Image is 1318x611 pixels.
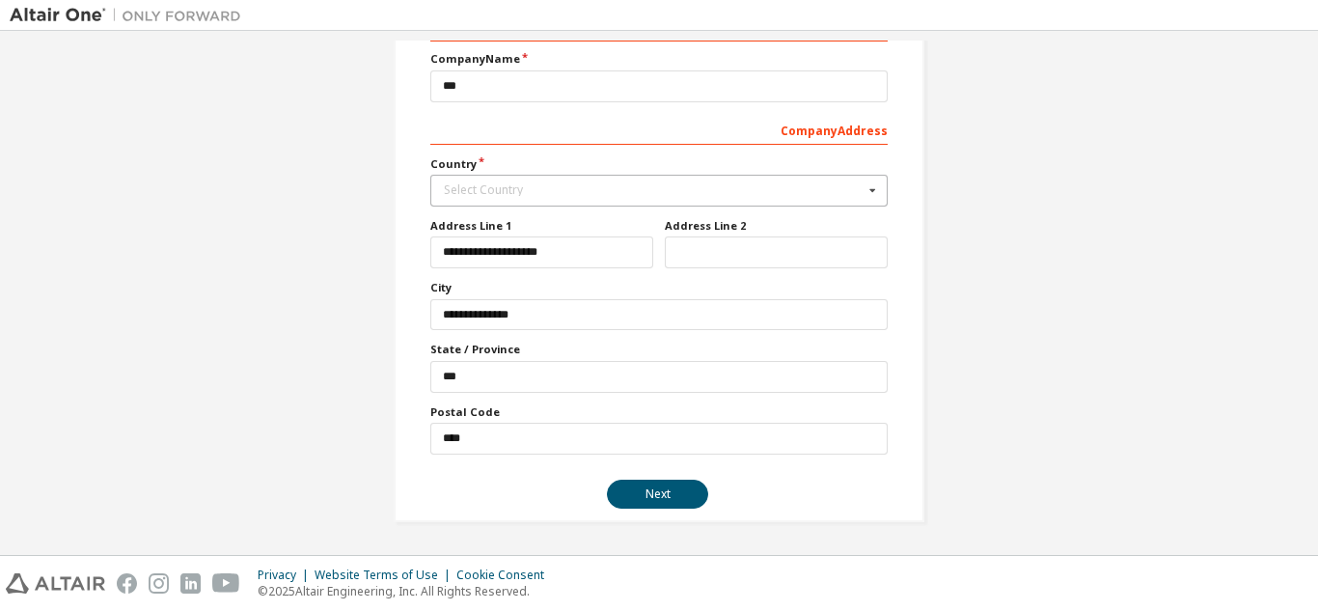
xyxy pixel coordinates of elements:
[6,573,105,594] img: altair_logo.svg
[10,6,251,25] img: Altair One
[430,280,888,295] label: City
[258,583,556,599] p: © 2025 Altair Engineering, Inc. All Rights Reserved.
[444,184,864,196] div: Select Country
[180,573,201,594] img: linkedin.svg
[430,404,888,420] label: Postal Code
[430,114,888,145] div: Company Address
[117,573,137,594] img: facebook.svg
[665,218,888,234] label: Address Line 2
[430,218,653,234] label: Address Line 1
[258,568,315,583] div: Privacy
[430,156,888,172] label: Country
[315,568,456,583] div: Website Terms of Use
[607,480,708,509] button: Next
[212,573,240,594] img: youtube.svg
[430,342,888,357] label: State / Province
[149,573,169,594] img: instagram.svg
[430,51,888,67] label: Company Name
[456,568,556,583] div: Cookie Consent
